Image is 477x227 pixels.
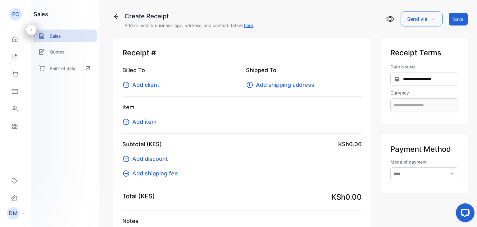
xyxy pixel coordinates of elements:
[132,118,157,126] span: Add item
[132,81,159,89] span: Add client
[151,47,156,58] span: #
[451,201,477,227] iframe: LiveChat chat widget
[390,144,458,155] p: Payment Method
[50,33,61,39] p: Sales
[331,192,362,203] span: KSh0.00
[390,47,458,58] p: Receipt Terms
[407,15,427,23] p: Send via
[122,217,362,225] p: Notes
[390,159,458,165] label: Mode of payment
[12,10,19,18] p: FC
[132,155,168,163] span: Add discount
[125,12,253,21] div: Create Receipt
[122,66,238,74] p: Billed To
[122,192,155,201] p: Total (KES)
[122,47,362,58] p: Receipt
[390,63,458,70] label: Date issued
[34,45,97,58] a: Quotes
[122,103,362,111] p: Item
[401,12,443,26] button: Send via
[50,65,75,72] p: Point of Sale
[122,169,182,178] button: Add shipping fee
[256,81,314,89] span: Add shipping address
[125,22,253,29] p: Add or modify business logo, address, and contact details
[122,118,160,126] button: Add item
[9,209,18,217] p: DM
[122,140,162,148] p: Subtotal (KES)
[246,66,362,74] p: Shipped To
[34,10,48,18] h1: sales
[132,169,178,178] span: Add shipping fee
[122,81,163,89] button: Add client
[246,81,318,89] button: Add shipping address
[338,140,362,148] span: KSh0.00
[449,13,468,25] button: Save
[244,23,253,28] a: here
[122,155,172,163] button: Add discount
[390,90,458,96] label: Currency
[34,61,97,75] a: Point of Sale
[34,30,97,42] a: Sales
[50,49,65,55] p: Quotes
